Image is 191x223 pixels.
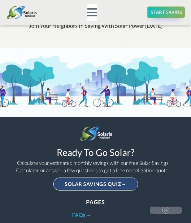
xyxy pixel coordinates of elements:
[147,6,185,18] a: START SAVING
[53,178,138,190] a: SOLAR SAVINGS QUIZ→
[151,9,183,16] div: START SAVING
[72,210,119,221] a: FAQs →
[57,148,134,157] div: Ready To Go Solar?
[29,22,163,29] span: Join Your Neighbors In Saving With Solar Power [DATE]
[162,207,169,214] a: Back to Top
[12,159,179,174] div: Calculate your estimated monthly savings with our free Solar Savings Calculator or answer a few q...
[79,123,113,144] img: SolarisNational.com logo
[86,199,105,205] div: PAGES
[6,3,37,22] img: SolarisNational.com logo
